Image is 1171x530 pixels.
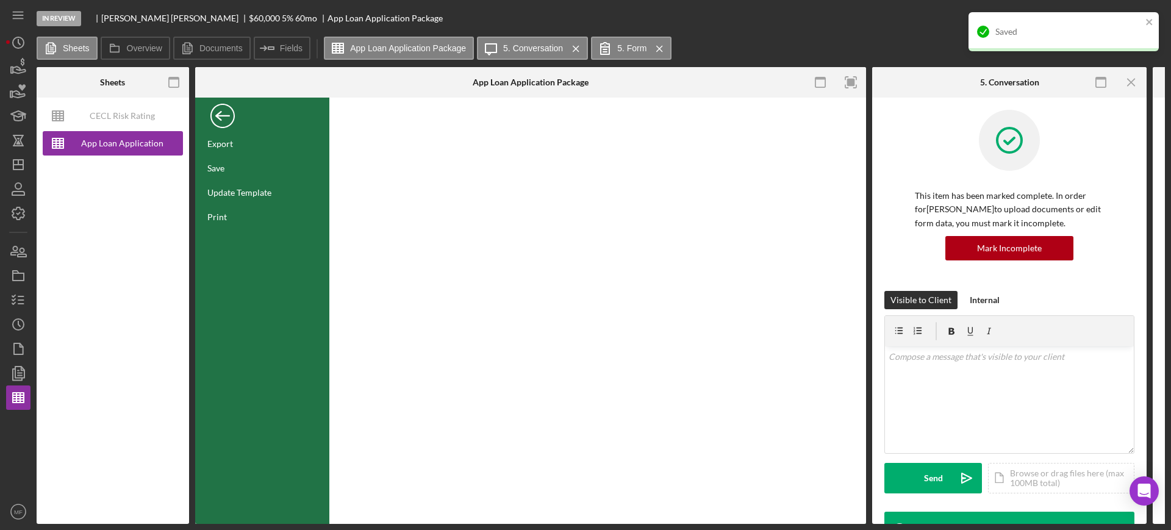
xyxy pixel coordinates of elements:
label: Fields [280,43,303,53]
label: 5. Conversation [503,43,563,53]
text: MF [14,509,23,515]
div: Export [195,131,329,156]
button: Fields [254,37,310,60]
div: Save [195,156,329,180]
div: CECL Risk Rating Template [73,104,171,128]
div: Update Template [195,180,329,204]
button: 5. Form [591,37,671,60]
div: Export [207,138,233,149]
label: Overview [127,43,162,53]
div: [PERSON_NAME] [PERSON_NAME] [101,13,249,23]
button: MF [6,500,30,524]
div: FILE [195,98,329,524]
button: App Loan Application Package [43,131,183,156]
button: Sheets [37,37,98,60]
button: close [1145,17,1154,29]
button: CECL Risk Rating Template [43,104,183,128]
div: Internal [970,291,1000,309]
button: Overview [101,37,170,60]
label: 5. Form [617,43,646,53]
div: In Review [37,11,81,26]
div: App Loan Application Package [473,77,589,87]
button: 5. Conversation [477,37,588,60]
label: Documents [199,43,243,53]
div: Print [207,212,227,222]
div: Print [195,204,329,229]
div: Send [924,463,943,493]
button: Send [884,463,982,493]
div: Save [207,163,224,173]
button: Internal [964,291,1006,309]
div: App Loan Application Package [73,131,171,156]
div: Back [210,101,235,125]
div: App Loan Application Package [328,13,443,23]
div: 60 mo [295,13,317,23]
label: Sheets [63,43,90,53]
label: App Loan Application Package [350,43,466,53]
div: Update Template [207,187,271,198]
div: 5 % [282,13,293,23]
div: 5. Conversation [980,77,1039,87]
div: Sheets [100,77,125,87]
button: App Loan Application Package [324,37,474,60]
button: Documents [173,37,251,60]
button: Visible to Client [884,291,958,309]
button: Mark Incomplete [945,236,1073,260]
p: This item has been marked complete. In order for [PERSON_NAME] to upload documents or edit form d... [915,189,1104,230]
div: Saved [995,27,1142,37]
span: $60,000 [249,13,280,23]
div: Mark Incomplete [977,236,1042,260]
div: Visible to Client [890,291,951,309]
div: Open Intercom Messenger [1130,476,1159,506]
